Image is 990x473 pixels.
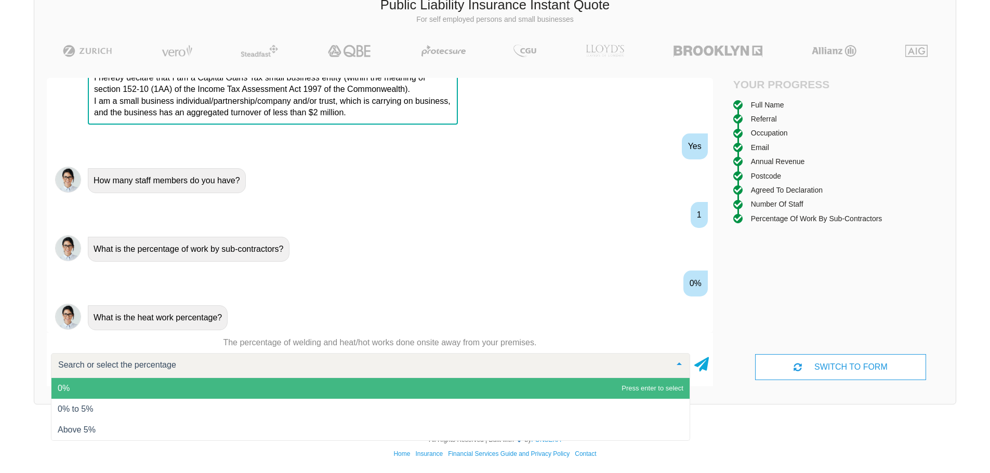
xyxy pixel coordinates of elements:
[751,113,777,125] div: Referral
[901,45,932,57] img: AIG | Public Liability Insurance
[751,198,803,210] div: Number of staff
[751,99,784,111] div: Full Name
[751,170,781,182] div: Postcode
[42,15,948,25] p: For self employed persons and small businesses
[58,384,70,393] span: 0%
[58,404,93,413] span: 0% to 5%
[751,127,788,139] div: Occupation
[393,450,410,457] a: Home
[88,237,289,262] div: What is the percentage of work by sub-contractors?
[236,45,282,57] img: Steadfast | Public Liability Insurance
[751,213,882,224] div: Percentage of work by sub-contractors
[94,72,452,119] p: I hereby declare that I am a Capital Gains Tax small business entity (within the meaning of secti...
[751,142,769,153] div: Email
[157,45,197,57] img: Vero | Public Liability Insurance
[751,184,823,196] div: Agreed to Declaration
[417,45,470,57] img: Protecsure | Public Liability Insurance
[58,45,117,57] img: Zurich | Public Liability Insurance
[88,168,246,193] div: How many staff members do you have?
[669,45,767,57] img: Brooklyn | Public Liability Insurance
[322,45,378,57] img: QBE | Public Liability Insurance
[733,78,841,91] h4: Your Progress
[88,305,228,330] div: What is the heat work percentage?
[448,450,570,457] a: Financial Services Guide and Privacy Policy
[575,450,596,457] a: Contact
[751,156,805,167] div: Annual Revenue
[683,271,708,296] div: 0%
[682,133,708,159] div: Yes
[47,337,713,348] p: The percentage of welding and heat/hot works done onsite away from your premises.
[580,45,630,57] img: LLOYD's | Public Liability Insurance
[58,425,96,434] span: Above 5%
[415,450,443,457] a: Insurance
[55,235,81,261] img: Chatbot | PLI
[691,202,708,228] div: 1
[56,360,669,370] input: Search or select the percentage
[755,354,926,380] div: SWITCH TO FORM
[807,45,862,57] img: Allianz | Public Liability Insurance
[509,45,540,57] img: CGU | Public Liability Insurance
[55,167,81,193] img: Chatbot | PLI
[55,304,81,330] img: Chatbot | PLI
